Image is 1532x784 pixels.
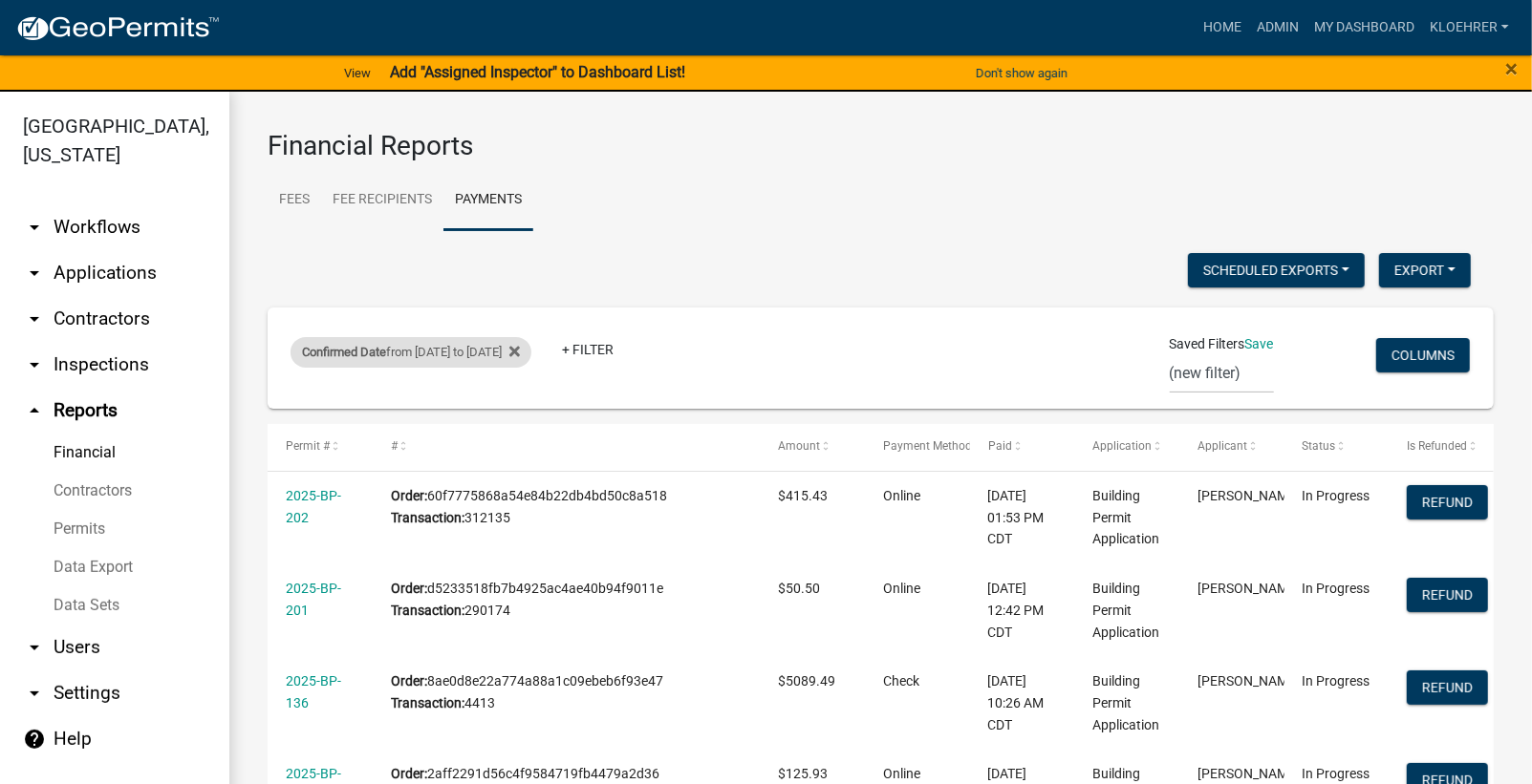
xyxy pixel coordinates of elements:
b: Transaction: [391,603,464,618]
i: arrow_drop_down [23,636,46,659]
a: Fee Recipients [321,170,443,231]
span: In Progress [1303,673,1370,689]
div: 8ae0d8e22a774a88a1c09ebeb6f93e47 4413 [391,670,742,714]
span: In Progress [1303,766,1370,781]
button: Export [1379,253,1471,287]
i: help [23,728,46,751]
b: Transaction: [391,695,464,710]
span: Amount [778,439,820,453]
button: Columns [1376,338,1470,372]
button: Refund [1407,485,1488,519]
button: Scheduled Exports [1188,253,1365,287]
wm-modal-confirm: Refund Payment [1407,588,1488,604]
a: Payments [443,170,533,231]
span: # [391,439,398,453]
span: In Progress [1303,488,1370,503]
strong: Add "Assigned Inspector" to Dashboard List! [390,63,685,81]
span: Paid [988,439,1012,453]
b: Order: [391,488,427,503]
span: Aaron Dresow [1198,766,1300,781]
a: Fees [268,170,321,231]
div: 60f7775868a54e84b22db4bd50c8a518 312135 [391,485,742,529]
span: In Progress [1303,581,1370,596]
a: 2025-BP-136 [286,673,341,710]
b: Order: [391,581,427,596]
b: Order: [391,673,427,689]
span: Check [883,673,919,689]
span: Curtis J Fernholz [1198,488,1300,503]
div: [DATE] 10:26 AM CDT [988,670,1056,735]
span: Online [883,488,920,503]
button: Refund [1407,578,1488,612]
span: Building Permit Application [1092,673,1159,732]
span: Building Permit Application [1092,488,1159,547]
span: Payment Method [883,439,972,453]
span: Confirmed Date [302,345,386,359]
i: arrow_drop_up [23,399,46,422]
b: Order: [391,766,427,781]
button: Refund [1407,670,1488,705]
datatable-header-cell: Application [1074,424,1179,470]
span: Is Refunded [1407,439,1467,453]
span: Sheila O'Dell [1198,581,1300,596]
span: Online [883,766,920,781]
a: View [336,57,378,89]
div: [DATE] 01:53 PM CDT [988,485,1056,550]
wm-modal-confirm: Refund Payment [1407,496,1488,511]
span: Saved Filters [1170,334,1245,354]
span: $5089.49 [778,673,835,689]
i: arrow_drop_down [23,216,46,239]
datatable-header-cell: Paid [970,424,1075,470]
a: Admin [1249,10,1306,46]
span: Applicant [1198,439,1247,453]
i: arrow_drop_down [23,682,46,705]
div: from [DATE] to [DATE] [291,337,531,368]
datatable-header-cell: Status [1284,424,1390,470]
i: arrow_drop_down [23,353,46,376]
a: 2025-BP-202 [286,488,341,525]
span: $50.50 [778,581,820,596]
datatable-header-cell: Permit # [268,424,373,470]
div: d5233518fb7b4925ac4ae40b94f9011e 290174 [391,578,742,622]
datatable-header-cell: # [373,424,760,470]
i: arrow_drop_down [23,262,46,285]
span: Building Permit Application [1092,581,1159,640]
span: Online [883,581,920,596]
wm-modal-confirm: Refund Payment [1407,681,1488,696]
span: Craig Michael Kapsner [1198,673,1300,689]
div: [DATE] 12:42 PM CDT [988,578,1056,643]
i: arrow_drop_down [23,307,46,330]
datatable-header-cell: Payment Method [865,424,970,470]
datatable-header-cell: Is Refunded [1389,424,1494,470]
a: Save [1245,336,1274,351]
a: 2025-BP-201 [286,581,341,618]
span: $125.93 [778,766,828,781]
a: Home [1196,10,1249,46]
span: Permit # [286,439,330,453]
datatable-header-cell: Amount [760,424,865,470]
a: + Filter [547,332,629,367]
datatable-header-cell: Applicant [1179,424,1284,470]
button: Close [1505,57,1518,80]
a: My Dashboard [1306,10,1422,46]
span: $415.43 [778,488,828,503]
h3: Financial Reports [268,130,1494,162]
span: Status [1303,439,1336,453]
b: Transaction: [391,510,464,525]
button: Don't show again [968,57,1075,89]
span: Application [1092,439,1152,453]
span: × [1505,55,1518,82]
a: kloehrer [1422,10,1517,46]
